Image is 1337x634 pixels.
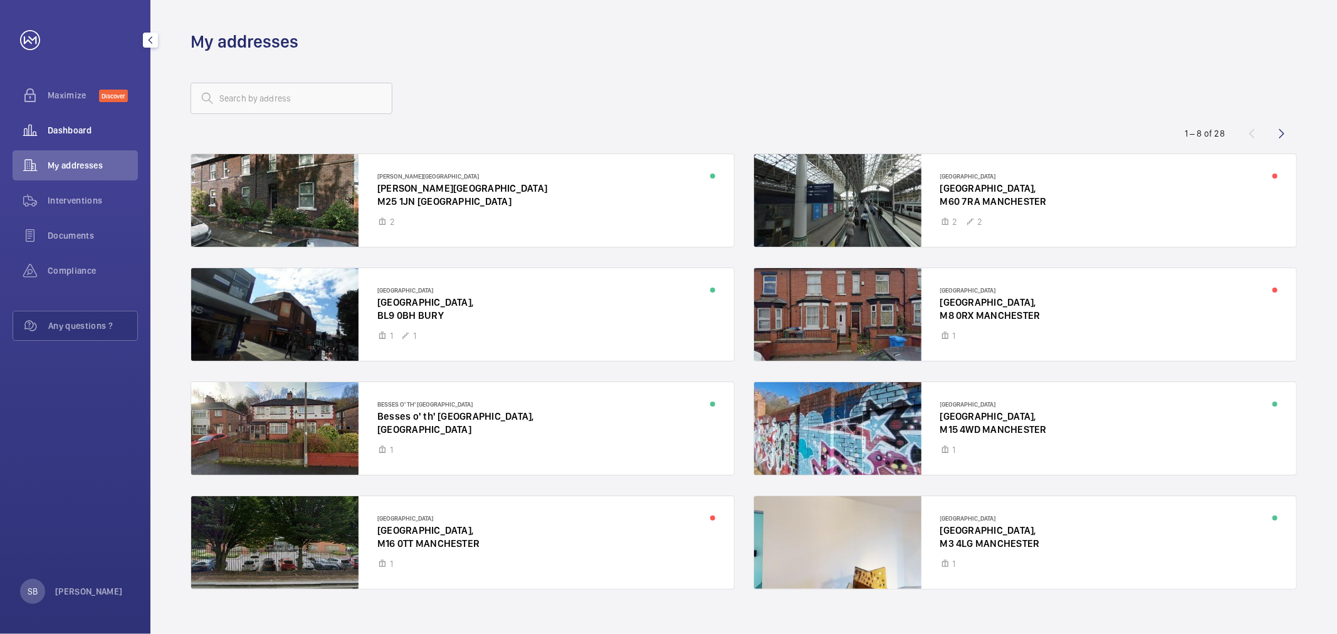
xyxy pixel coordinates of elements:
span: Interventions [48,194,138,207]
span: Any questions ? [48,320,137,332]
input: Search by address [191,83,392,114]
span: Maximize [48,89,99,101]
span: Discover [99,90,128,102]
p: SB [28,585,38,598]
span: Dashboard [48,124,138,137]
span: My addresses [48,159,138,172]
p: [PERSON_NAME] [55,585,123,598]
h1: My addresses [191,30,298,53]
div: 1 – 8 of 28 [1185,127,1225,140]
span: Compliance [48,264,138,277]
span: Documents [48,229,138,242]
